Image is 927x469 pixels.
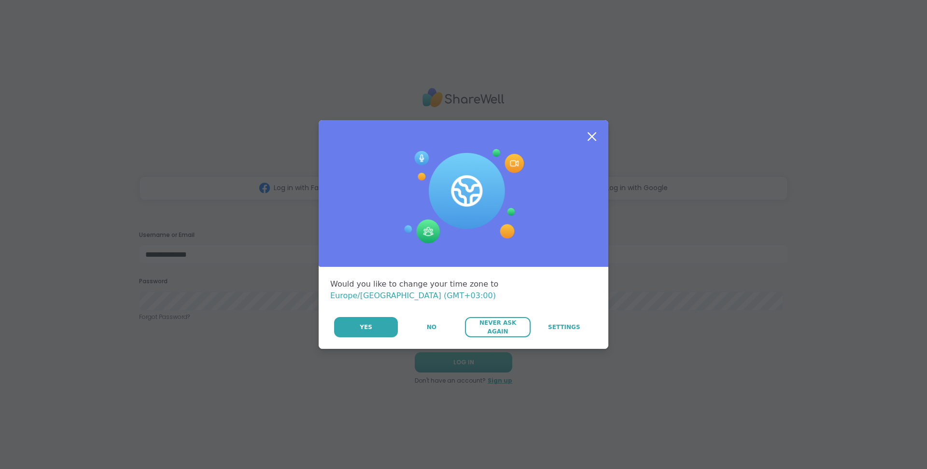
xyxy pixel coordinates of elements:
[399,317,464,337] button: No
[360,323,372,331] span: Yes
[548,323,580,331] span: Settings
[330,291,496,300] span: Europe/[GEOGRAPHIC_DATA] (GMT+03:00)
[427,323,436,331] span: No
[470,318,525,336] span: Never Ask Again
[334,317,398,337] button: Yes
[532,317,597,337] a: Settings
[403,149,524,244] img: Session Experience
[465,317,530,337] button: Never Ask Again
[330,278,597,302] div: Would you like to change your time zone to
